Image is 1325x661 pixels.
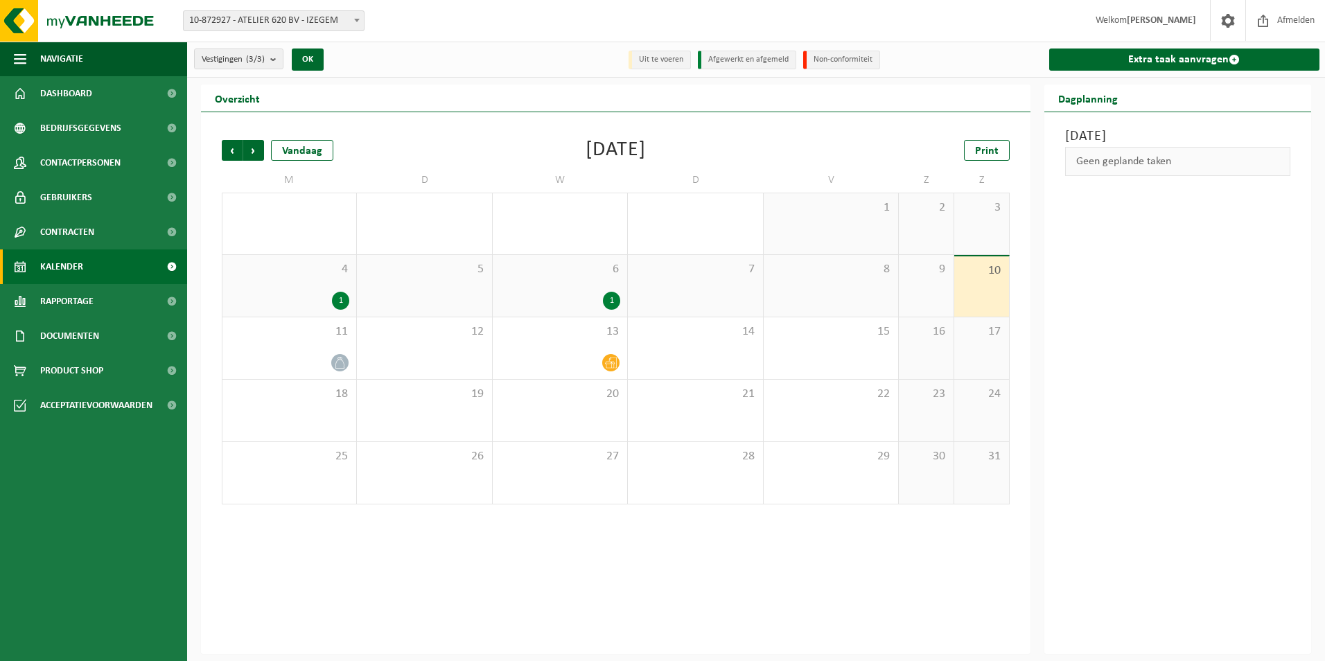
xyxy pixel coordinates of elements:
span: Kalender [40,249,83,284]
td: W [493,168,628,193]
td: D [357,168,492,193]
button: Vestigingen(3/3) [194,49,283,69]
td: D [628,168,763,193]
span: 28 [229,200,349,215]
span: 10-872927 - ATELIER 620 BV - IZEGEM [184,11,364,30]
span: 30 [906,449,947,464]
td: V [764,168,899,193]
span: Rapportage [40,284,94,319]
button: OK [292,49,324,71]
span: Product Shop [40,353,103,388]
span: 19 [364,387,484,402]
span: Navigatie [40,42,83,76]
span: 31 [961,449,1002,464]
h2: Overzicht [201,85,274,112]
span: 3 [961,200,1002,215]
span: 10-872927 - ATELIER 620 BV - IZEGEM [183,10,365,31]
h2: Dagplanning [1044,85,1132,112]
td: M [222,168,357,193]
span: 13 [500,324,620,340]
td: Z [899,168,954,193]
span: Gebruikers [40,180,92,215]
span: 8 [771,262,891,277]
span: 5 [364,262,484,277]
span: 23 [906,387,947,402]
span: 9 [906,262,947,277]
span: Contracten [40,215,94,249]
span: 16 [906,324,947,340]
span: 27 [500,449,620,464]
span: Bedrijfsgegevens [40,111,121,146]
span: 18 [229,387,349,402]
span: 20 [500,387,620,402]
div: [DATE] [586,140,646,161]
span: 15 [771,324,891,340]
h3: [DATE] [1065,126,1291,147]
count: (3/3) [246,55,265,64]
span: 29 [364,200,484,215]
span: Documenten [40,319,99,353]
span: 14 [635,324,755,340]
span: Vestigingen [202,49,265,70]
span: 25 [229,449,349,464]
div: 1 [332,292,349,310]
li: Non-conformiteit [803,51,880,69]
span: 24 [961,387,1002,402]
a: Print [964,140,1010,161]
span: 29 [771,449,891,464]
span: 6 [500,262,620,277]
span: 17 [961,324,1002,340]
span: 2 [906,200,947,215]
span: 28 [635,449,755,464]
a: Extra taak aanvragen [1049,49,1320,71]
div: Vandaag [271,140,333,161]
span: 22 [771,387,891,402]
span: Vorige [222,140,243,161]
span: 11 [229,324,349,340]
span: 10 [961,263,1002,279]
span: Volgende [243,140,264,161]
span: Contactpersonen [40,146,121,180]
span: Print [975,146,999,157]
span: 1 [771,200,891,215]
td: Z [954,168,1010,193]
span: 4 [229,262,349,277]
span: 30 [500,200,620,215]
li: Uit te voeren [629,51,691,69]
div: 1 [603,292,620,310]
span: 7 [635,262,755,277]
span: Acceptatievoorwaarden [40,388,152,423]
strong: [PERSON_NAME] [1127,15,1196,26]
span: 26 [364,449,484,464]
span: 21 [635,387,755,402]
span: 12 [364,324,484,340]
span: 31 [635,200,755,215]
li: Afgewerkt en afgemeld [698,51,796,69]
div: Geen geplande taken [1065,147,1291,176]
span: Dashboard [40,76,92,111]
